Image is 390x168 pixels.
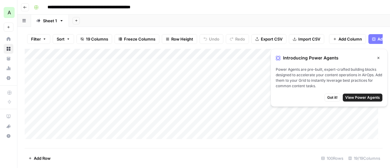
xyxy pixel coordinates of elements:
[86,36,108,42] span: 19 Columns
[4,63,13,73] a: Usage
[251,34,286,44] button: Export CSV
[43,18,57,24] div: Sheet 1
[171,36,193,42] span: Row Height
[343,94,382,102] button: View Power Agents
[57,36,65,42] span: Sort
[298,36,320,42] span: Import CSV
[329,34,366,44] button: Add Column
[4,54,13,63] a: Your Data
[53,34,74,44] button: Sort
[339,36,362,42] span: Add Column
[4,34,13,44] a: Home
[4,122,13,131] div: What's new?
[34,155,51,161] span: Add Row
[4,44,13,54] a: Browse
[4,112,13,121] a: AirOps Academy
[200,34,223,44] button: Undo
[324,94,340,102] button: Got it!
[76,34,112,44] button: 19 Columns
[276,54,382,62] div: Introducing Power Agents
[4,5,13,20] button: Workspace: Arena Holdings
[209,36,219,42] span: Undo
[235,36,245,42] span: Redo
[345,95,380,100] span: View Power Agents
[31,36,41,42] span: Filter
[289,34,324,44] button: Import CSV
[261,36,282,42] span: Export CSV
[4,121,13,131] button: What's new?
[162,34,197,44] button: Row Height
[31,15,69,27] a: Sheet 1
[4,131,13,141] button: Help + Support
[346,153,383,163] div: 19/19 Columns
[25,153,54,163] button: Add Row
[124,36,155,42] span: Freeze Columns
[327,95,338,100] span: Got it!
[8,9,11,16] span: A
[276,67,382,89] span: Power Agents are pre-built, expert-crafted building blocks designed to accelerate your content op...
[4,73,13,83] a: Settings
[115,34,159,44] button: Freeze Columns
[226,34,249,44] button: Redo
[319,153,346,163] div: 100 Rows
[27,34,50,44] button: Filter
